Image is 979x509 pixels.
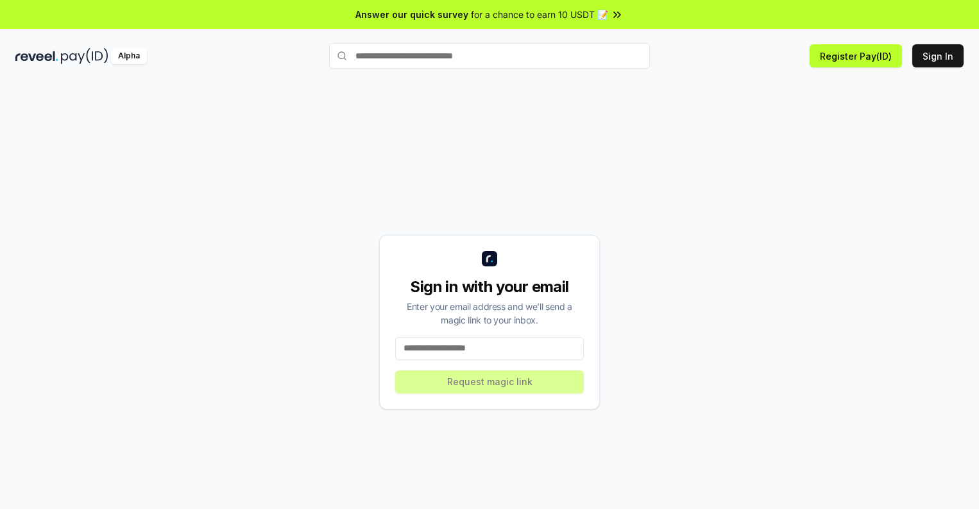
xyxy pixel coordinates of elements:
div: Sign in with your email [395,277,584,297]
img: reveel_dark [15,48,58,64]
img: pay_id [61,48,108,64]
img: logo_small [482,251,497,266]
div: Alpha [111,48,147,64]
button: Sign In [912,44,964,67]
span: Answer our quick survey [355,8,468,21]
button: Register Pay(ID) [810,44,902,67]
span: for a chance to earn 10 USDT 📝 [471,8,608,21]
div: Enter your email address and we’ll send a magic link to your inbox. [395,300,584,327]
